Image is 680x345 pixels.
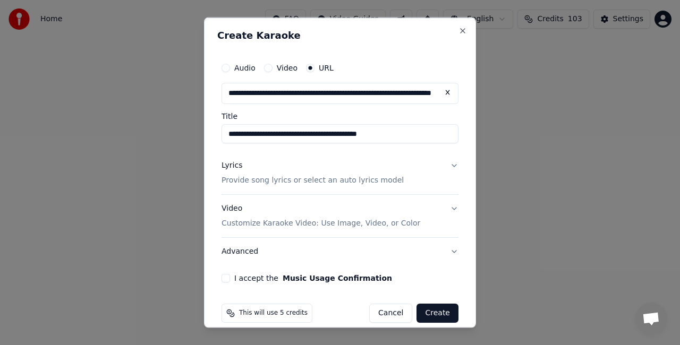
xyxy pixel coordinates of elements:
[222,175,404,185] p: Provide song lyrics or select an auto lyrics model
[222,160,242,171] div: Lyrics
[222,203,420,228] div: Video
[277,64,297,72] label: Video
[234,64,256,72] label: Audio
[369,303,412,322] button: Cancel
[222,194,458,237] button: VideoCustomize Karaoke Video: Use Image, Video, or Color
[234,274,392,281] label: I accept the
[416,303,458,322] button: Create
[239,308,308,317] span: This will use 5 credits
[283,274,392,281] button: I accept the
[222,113,458,120] label: Title
[222,237,458,265] button: Advanced
[217,31,463,40] h2: Create Karaoke
[319,64,334,72] label: URL
[222,152,458,194] button: LyricsProvide song lyrics or select an auto lyrics model
[222,218,420,228] p: Customize Karaoke Video: Use Image, Video, or Color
